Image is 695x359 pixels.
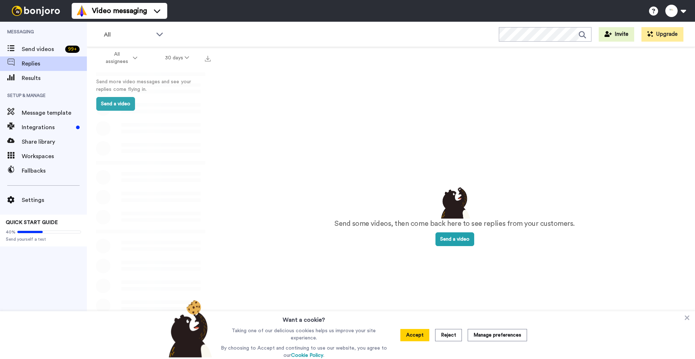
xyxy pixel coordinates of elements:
span: Integrations [22,123,73,132]
button: Upgrade [641,27,683,42]
span: Message template [22,109,87,117]
button: Manage preferences [468,329,527,341]
p: By choosing to Accept and continuing to use our website, you agree to our . [219,345,389,359]
h3: Want a cookie? [283,311,325,324]
a: Cookie Policy [291,353,323,358]
button: Accept [400,329,429,341]
button: Invite [599,27,634,42]
div: 99 + [65,46,80,53]
a: Send a video [435,237,474,242]
p: Taking one of our delicious cookies helps us improve your site experience. [219,327,389,342]
span: Send yourself a test [6,236,81,242]
span: Share library [22,138,87,146]
span: All assignees [102,51,131,65]
span: Video messaging [92,6,147,16]
button: Reject [435,329,462,341]
span: QUICK START GUIDE [6,220,58,225]
span: 40% [6,229,16,235]
span: Replies [22,59,87,68]
img: export.svg [205,56,211,62]
p: Send some videos, then come back here to see replies from your customers. [334,219,575,229]
button: All assignees [88,48,151,68]
img: vm-color.svg [76,5,88,17]
span: Results [22,74,87,83]
img: results-emptystates.png [437,185,473,219]
img: bear-with-cookie.png [162,300,216,358]
span: Workspaces [22,152,87,161]
button: Export all results that match these filters now. [203,52,213,63]
button: Send a video [96,97,135,111]
p: Send more video messages and see your replies come flying in. [96,78,205,93]
button: 30 days [151,51,203,64]
span: Send videos [22,45,62,54]
button: Send a video [435,232,474,246]
span: Fallbacks [22,166,87,175]
span: All [104,30,152,39]
span: Settings [22,196,87,204]
img: bj-logo-header-white.svg [9,6,63,16]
